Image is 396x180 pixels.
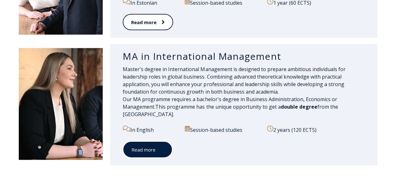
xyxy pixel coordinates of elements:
span: Our MA programme requires a bachelor's degree in Business Administration, Economics or Management. [123,96,337,110]
span: Master's degree in International Management is designed to prepare ambitious individuals for lead... [123,66,345,95]
span: This programme has the unique opportunity to get a from the [GEOGRAPHIC_DATA]. [123,103,338,118]
a: Read more [123,141,172,158]
img: DSC_1907 [19,48,103,160]
span: double degree [280,103,317,110]
a: Read more [123,14,173,31]
h3: MA in International Management [123,50,365,62]
p: In English [123,126,179,134]
p: 2 years (120 ECTS) [267,126,365,134]
p: Session-based studies [185,126,262,134]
